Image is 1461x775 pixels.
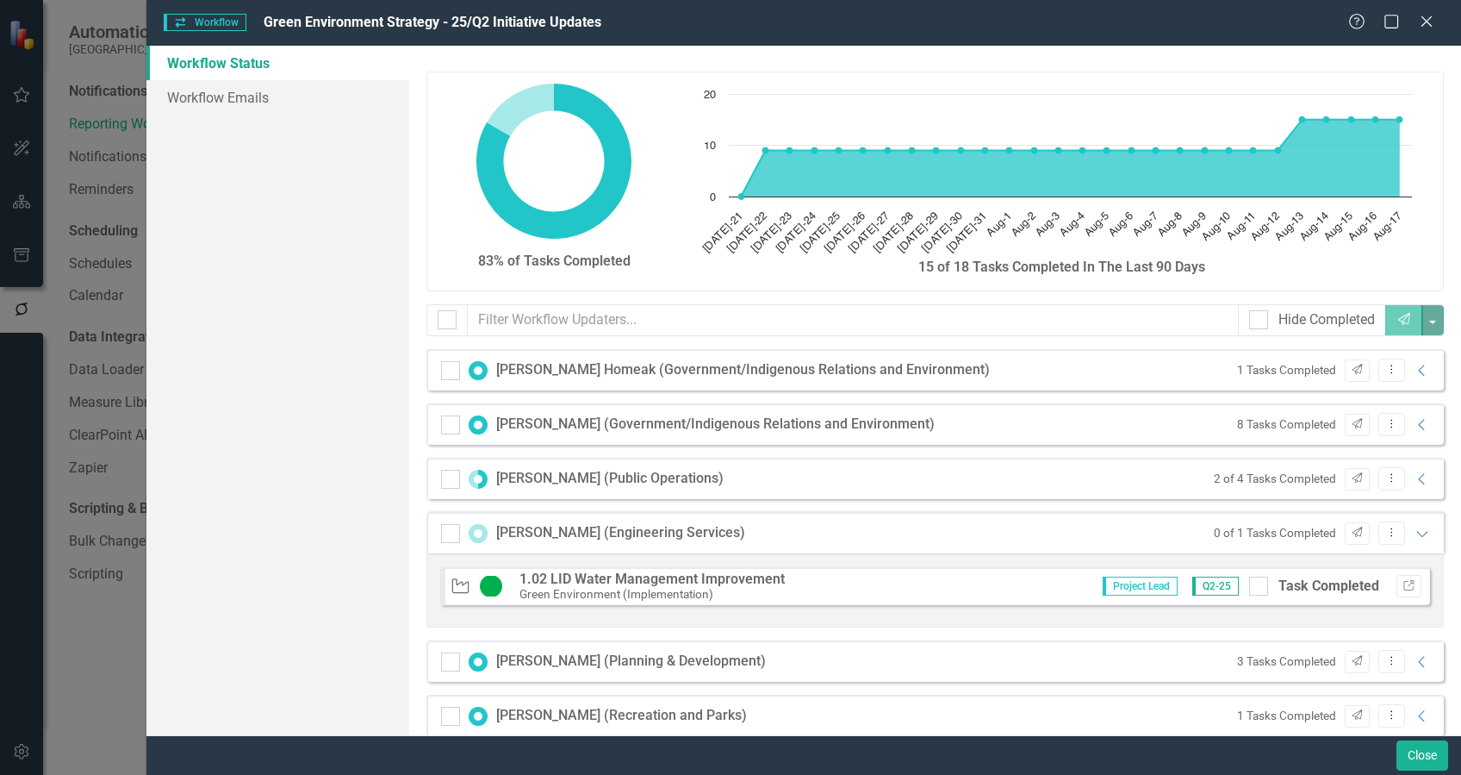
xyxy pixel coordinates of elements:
[496,523,745,543] div: [PERSON_NAME] (Engineering Services)
[981,147,988,153] path: Jul-31, 9. Tasks Completed.
[1249,147,1256,153] path: Aug-11, 9. Tasks Completed.
[811,147,818,153] path: Jul-24, 9. Tasks Completed.
[1131,210,1159,239] text: Aug-7
[694,85,1421,258] svg: Interactive chart
[700,210,745,255] text: [DATE]-21
[896,210,941,255] text: [DATE]-29
[1237,653,1336,670] small: 3 Tasks Completed
[496,706,747,726] div: [PERSON_NAME] (Recreation and Parks)
[1103,577,1178,596] span: Project Lead
[823,210,867,255] text: [DATE]-26
[1201,147,1208,153] path: Aug-9, 9. Tasks Completed.
[1396,741,1448,771] button: Close
[1107,210,1135,239] text: Aug-6
[1192,577,1239,596] span: Q2-25
[1346,210,1379,243] text: Aug-16
[1214,525,1336,541] small: 0 of 1 Tasks Completed
[146,46,409,80] a: Workflow Status
[749,210,794,255] text: [DATE]-23
[264,14,601,30] span: Green Environment Strategy - 25/Q2 Initiative Updates
[164,14,246,31] span: Workflow
[1237,416,1336,433] small: 8 Tasks Completed
[1347,116,1354,123] path: Aug-15, 15. Tasks Completed.
[1225,147,1232,153] path: Aug-10, 9. Tasks Completed.
[426,72,1444,749] div: Workflow Status
[774,210,818,255] text: [DATE]-24
[908,147,915,153] path: Jul-28, 9. Tasks Completed.
[1278,577,1379,597] div: Task Completed
[478,253,631,269] strong: 83% of Tasks Completed
[871,210,916,255] text: [DATE]-28
[1371,210,1403,243] text: Aug-17
[1298,116,1305,123] path: Aug-13, 15. Tasks Completed.
[1103,147,1110,153] path: Aug-5, 9. Tasks Completed.
[480,576,502,597] img: On Track
[146,80,409,115] a: Workflow Emails
[724,210,769,255] text: [DATE]-22
[1180,210,1209,239] text: Aug-9
[496,469,724,489] div: [PERSON_NAME] (Public Operations)
[786,147,793,153] path: Jul-23, 9. Tasks Completed.
[1030,147,1037,153] path: Aug-2, 9. Tasks Completed.
[737,193,744,200] path: Jul-21, 0. Tasks Completed.
[918,259,1205,275] strong: 15 of 18 Tasks Completed In The Last 90 Days
[1214,471,1336,487] small: 2 of 4 Tasks Completed
[847,210,892,255] text: [DATE]-27
[1034,210,1062,239] text: Aug-3
[519,587,713,601] small: Green Environment (Implementation)
[519,571,785,587] strong: 1.02 LID Water Management Improvement
[1155,210,1184,239] text: Aug-8
[985,210,1013,239] text: Aug-1
[1237,362,1336,378] small: 1 Tasks Completed
[1273,210,1306,243] text: Aug-13
[704,141,716,152] text: 10
[944,210,989,255] text: [DATE]-31
[932,147,939,153] path: Jul-29, 9. Tasks Completed.
[1009,210,1037,239] text: Aug-2
[1371,116,1378,123] path: Aug-16, 15. Tasks Completed.
[704,90,716,101] text: 20
[1005,147,1012,153] path: Aug-1, 9. Tasks Completed.
[1079,147,1085,153] path: Aug-4, 9. Tasks Completed.
[762,147,768,153] path: Jul-22, 9. Tasks Completed.
[798,210,842,255] text: [DATE]-25
[957,147,964,153] path: Jul-30, 9. Tasks Completed.
[920,210,965,255] text: [DATE]-30
[1225,210,1257,242] text: Aug-11
[496,360,990,380] div: [PERSON_NAME] Homeak (Government/Indigenous Relations and Environment)
[496,415,935,434] div: [PERSON_NAME] (Government/Indigenous Relations and Environment)
[1176,147,1183,153] path: Aug-8, 9. Tasks Completed.
[1152,147,1159,153] path: Aug-7, 9. Tasks Completed.
[1322,210,1355,243] text: Aug-15
[859,147,866,153] path: Jul-26, 9. Tasks Completed.
[1274,147,1281,153] path: Aug-12, 9. Tasks Completed.
[1200,210,1233,243] text: Aug-10
[694,85,1430,258] div: Chart. Highcharts interactive chart.
[496,652,766,672] div: [PERSON_NAME] (Planning & Development)
[1082,210,1110,239] text: Aug-5
[884,147,891,153] path: Jul-27, 9. Tasks Completed.
[835,147,842,153] path: Jul-25, 9. Tasks Completed.
[467,304,1239,336] input: Filter Workflow Updaters...
[1128,147,1135,153] path: Aug-6, 9. Tasks Completed.
[1054,147,1061,153] path: Aug-3, 9. Tasks Completed.
[1297,210,1330,243] text: Aug-14
[1058,210,1086,239] text: Aug-4
[1396,116,1402,123] path: Aug-17, 15. Tasks Completed.
[1249,210,1282,243] text: Aug-12
[1278,310,1375,330] div: Hide Completed
[1237,708,1336,724] small: 1 Tasks Completed
[710,192,716,203] text: 0
[1322,116,1329,123] path: Aug-14, 15. Tasks Completed.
